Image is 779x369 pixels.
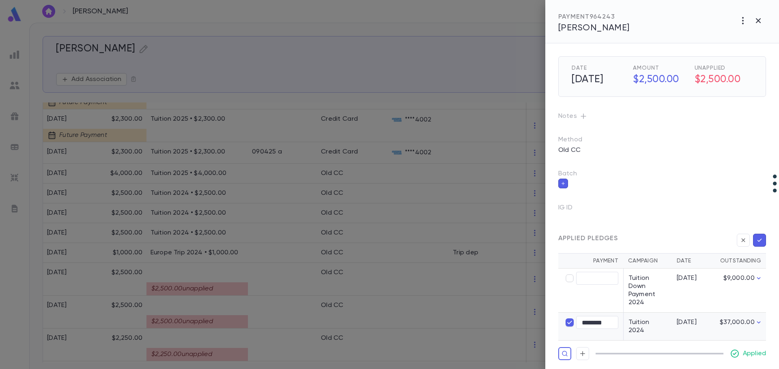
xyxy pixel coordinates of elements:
[695,65,753,71] span: Unapplied
[558,201,585,218] p: IG ID
[558,110,766,123] p: Notes
[695,71,753,88] h5: $2,500.00
[558,23,630,32] span: [PERSON_NAME]
[558,254,623,269] th: Payment
[558,13,630,21] div: PAYMENT 964243
[677,318,708,326] div: [DATE]
[567,71,630,88] h5: [DATE]
[553,144,585,157] p: Old CC
[623,313,672,341] td: Tuition 2024
[628,71,691,88] h5: $2,500.00
[743,350,766,358] p: Applied
[677,274,708,282] div: [DATE]
[672,254,712,269] th: Date
[633,65,691,71] span: Amount
[558,170,766,178] p: Batch
[712,254,766,269] th: Outstanding
[623,254,672,269] th: Campaign
[572,65,630,71] span: Date
[558,136,599,144] p: Method
[558,235,618,243] span: Applied Pledges
[712,269,766,313] td: $9,000.00
[623,269,672,313] td: Tuition Down Payment 2024
[712,313,766,341] td: $37,000.00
